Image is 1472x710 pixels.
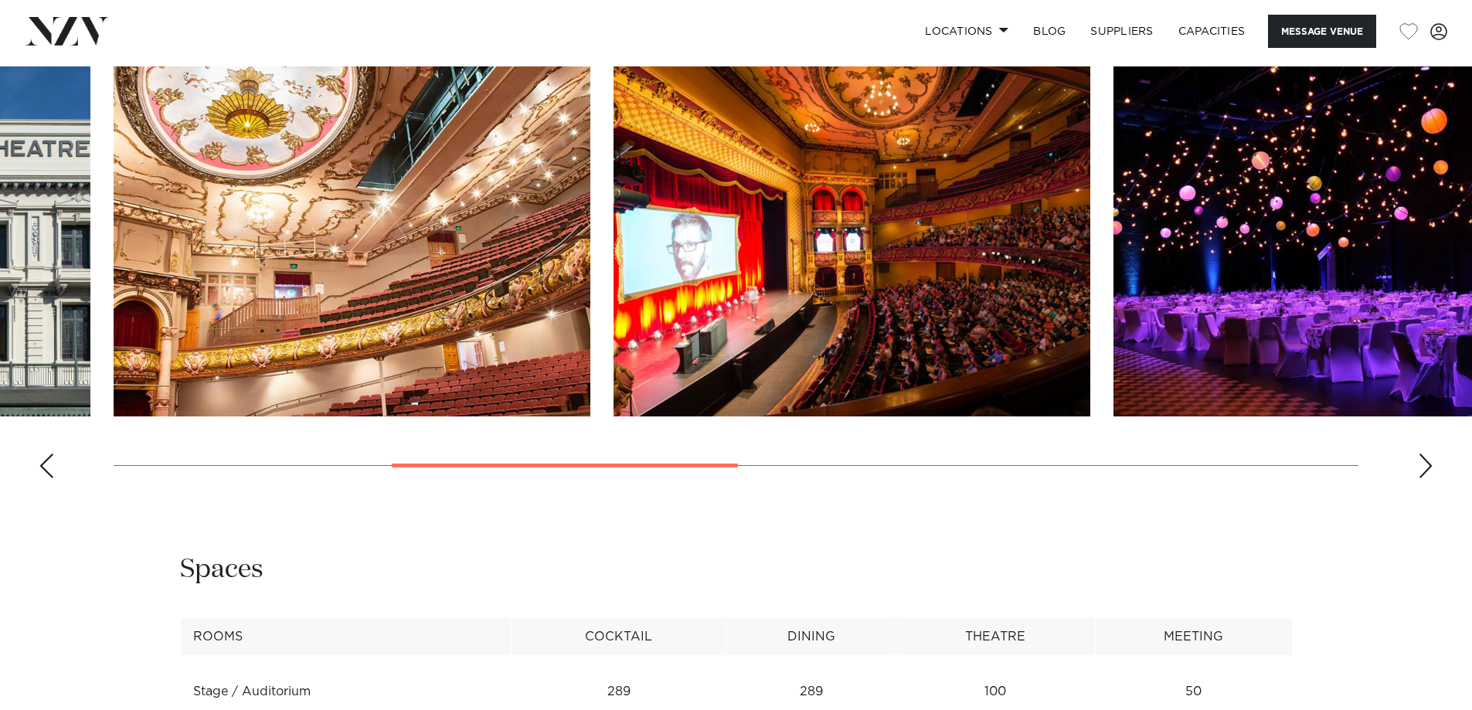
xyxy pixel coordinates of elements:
[913,15,1021,48] a: Locations
[1166,15,1258,48] a: Capacities
[25,17,109,45] img: nzv-logo.png
[180,552,263,587] h2: Spaces
[114,66,590,416] swiper-slide: 3 / 9
[726,618,896,656] th: Dining
[1078,15,1165,48] a: SUPPLIERS
[180,618,512,656] th: Rooms
[1021,15,1078,48] a: BLOG
[512,618,726,656] th: Cocktail
[614,66,1090,416] swiper-slide: 4 / 9
[1095,618,1292,656] th: Meeting
[1268,15,1376,48] button: Message Venue
[896,618,1095,656] th: Theatre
